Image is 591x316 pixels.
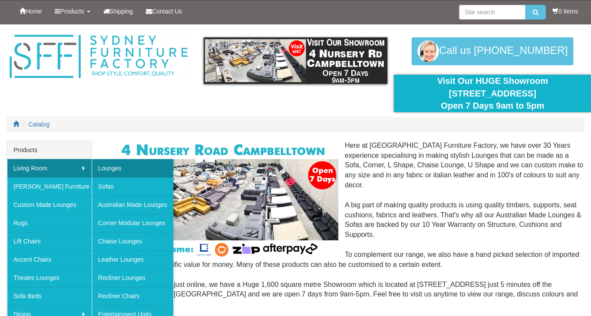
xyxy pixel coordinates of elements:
a: Catalog [29,121,50,128]
span: Home [26,8,42,15]
a: [PERSON_NAME] Furniture [7,177,92,196]
a: Lift Chairs [7,232,92,250]
a: Australian Made Lounges [92,196,173,214]
span: Products [60,8,84,15]
a: Accent Chairs [7,250,92,269]
a: Leather Lounges [92,250,173,269]
a: Theatre Lounges [7,269,92,287]
input: Site search [459,5,525,20]
a: Recliner Chairs [92,287,173,305]
img: Sydney Furniture Factory [7,33,191,80]
a: Lounges [92,159,173,177]
span: Shipping [109,8,133,15]
a: Corner Modular Lounges [92,214,173,232]
img: showroom.gif [204,37,388,84]
div: Products [7,141,92,159]
a: Rugs [7,214,92,232]
a: Sofas [92,177,173,196]
a: Contact Us [139,0,188,22]
a: Living Room [7,159,92,177]
img: Corner Modular Lounges [112,141,338,259]
a: Sofa Beds [7,287,92,305]
a: Recliner Lounges [92,269,173,287]
a: Home [13,0,48,22]
a: Products [48,0,96,22]
a: Shipping [97,0,140,22]
li: 0 items [552,7,578,16]
span: Contact Us [152,8,182,15]
a: Custom Made Lounges [7,196,92,214]
a: Chaise Lounges [92,232,173,250]
div: Visit Our HUGE Showroom [STREET_ADDRESS] Open 7 Days 9am to 5pm [400,75,584,112]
